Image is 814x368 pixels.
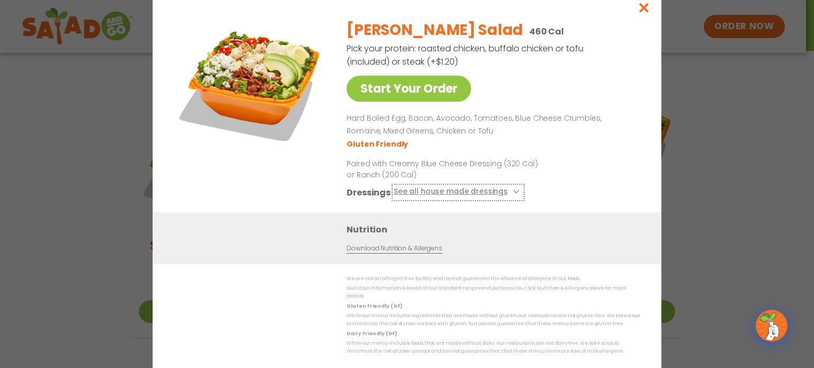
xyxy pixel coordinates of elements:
[347,222,645,236] h3: Nutrition
[347,76,471,102] a: Start Your Order
[347,339,640,356] p: While our menu includes foods that are made without dairy, our restaurants are not dairy free. We...
[347,312,640,328] p: While our menu includes ingredients that are made without gluten, our restaurants are not gluten ...
[347,284,640,301] p: Nutrition information is based on our standard recipes and portion sizes. Click Nutrition & Aller...
[176,11,325,159] img: Featured product photo for Cobb Salad
[529,25,564,38] p: 460 Cal
[347,19,523,41] h2: [PERSON_NAME] Salad
[347,275,640,283] p: We are not an allergen free facility and cannot guarantee the absence of allergens in our foods.
[347,112,636,138] p: Hard Boiled Egg, Bacon, Avocado, Tomatoes, Blue Cheese Crumbles, Romaine, Mixed Greens, Chicken o...
[347,330,396,336] strong: Dairy Friendly (DF)
[757,311,786,340] img: wpChatIcon
[347,185,391,199] h3: Dressings
[347,243,442,253] a: Download Nutrition & Allergens
[347,302,402,309] strong: Gluten Friendly (GF)
[347,158,543,180] p: Paired with Creamy Blue Cheese Dressing (320 Cal) or Ranch (200 Cal)
[394,185,523,199] button: See all house made dressings
[347,138,410,149] li: Gluten Friendly
[347,42,585,68] p: Pick your protein: roasted chicken, buffalo chicken or tofu (included) or steak (+$1.20)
